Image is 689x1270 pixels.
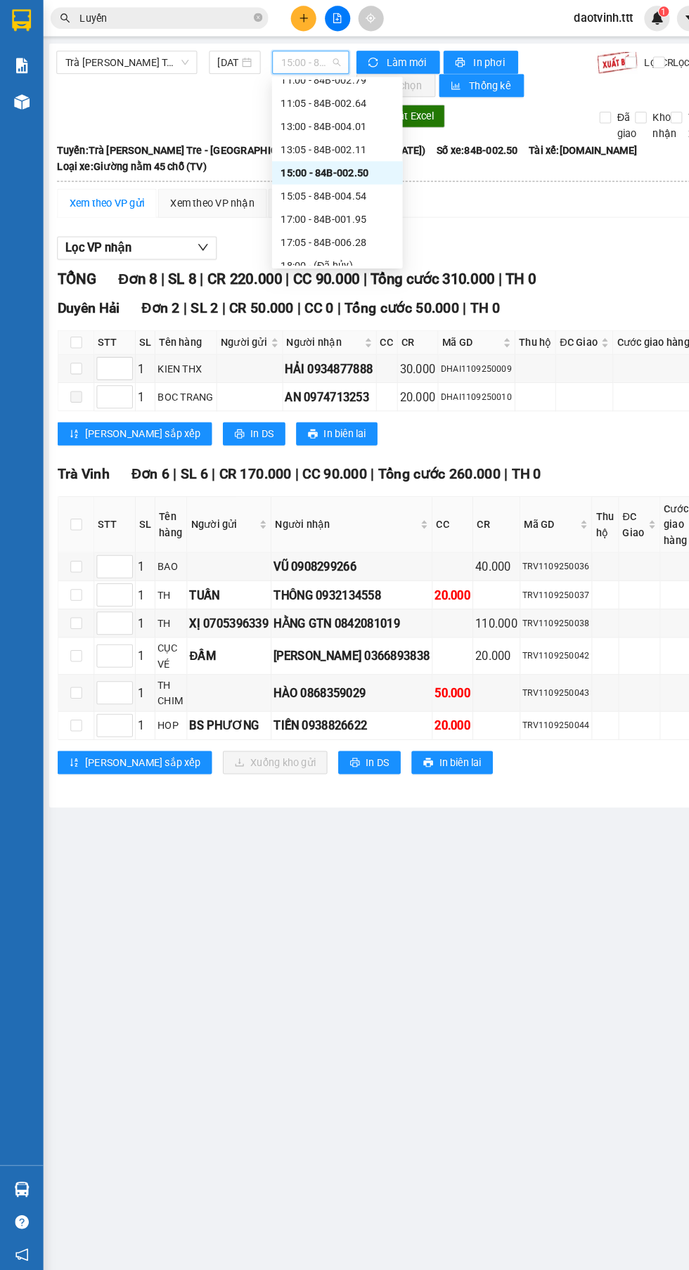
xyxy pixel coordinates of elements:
[626,106,661,137] span: Kho nhận
[345,72,422,94] button: In đơn chọn
[265,663,416,680] div: HÀO 0868359029
[286,451,290,467] span: |
[58,13,68,22] span: search
[282,6,307,30] button: plus
[262,1239,432,1270] span: Miền Nam
[212,451,283,467] span: CR 170.000
[646,53,683,68] span: Lọc CC
[314,413,354,428] span: In biên lai
[134,627,148,644] div: 1
[425,371,499,399] td: DHAI1109250010
[295,290,323,306] span: CC 0
[82,731,194,746] span: [PERSON_NAME] sắp xếp
[183,568,260,585] div: TUẤN
[504,654,574,689] td: TRV1109250043
[293,451,356,467] span: CC 90.000
[662,11,675,24] span: caret-down
[131,481,150,536] th: SL
[56,409,205,432] button: sort-ascending[PERSON_NAME] sắp xếp
[513,138,617,153] span: Tài xế: [DOMAIN_NAME]
[115,261,152,278] span: Đơn 8
[489,261,519,278] span: TH 0
[155,261,159,278] span: |
[138,1247,140,1262] span: |
[191,234,202,245] span: down
[506,629,571,642] div: TRV1109250042
[272,50,330,71] span: 15:00 - 84B-002.50
[506,696,571,710] div: TRV1109250044
[504,590,574,618] td: TRV1109250038
[137,290,174,306] span: Đơn 2
[162,261,190,278] span: SL 8
[272,70,382,85] div: 11:00 - 84B-002.79
[153,656,179,687] div: TH CHIM
[508,500,559,516] span: Mã GD
[354,731,377,746] span: In DS
[134,349,148,366] div: 1
[458,53,491,68] span: In phơi
[427,351,496,364] div: DHAI1109250009
[278,324,350,339] span: Người nhận
[334,290,445,306] span: Tổng cước 50.000
[421,568,456,585] div: 20.000
[205,451,209,467] span: |
[347,6,372,30] button: aim
[339,734,349,745] span: printer
[276,261,280,278] span: |
[56,261,94,278] span: TỔNG
[574,481,600,536] th: Thu hộ
[272,205,382,220] div: 17:00 - 84B-001.95
[399,727,477,750] button: printerIn biên lai
[14,56,29,71] img: solution-icon
[67,189,140,205] div: Xem theo VP gửi
[423,138,502,153] span: Số xe: 84B-002.50
[222,290,285,306] span: CR 50.000
[482,261,486,278] span: |
[215,290,219,306] span: |
[15,1209,28,1222] span: notification
[15,1240,28,1254] span: message
[542,324,579,339] span: ĐC Giao
[502,1241,543,1268] strong: 0369 525 060
[461,627,501,644] div: 20.000
[425,344,499,371] td: DHAI1109250009
[153,569,179,584] div: TH
[134,663,148,680] div: 1
[345,49,426,72] button: syncLàm mới
[153,541,179,557] div: BAO
[272,92,382,108] div: 11:05 - 84B-002.64
[496,451,524,467] span: TH 0
[592,106,622,137] span: Đã giao
[14,91,29,106] img: warehouse-icon
[150,320,210,344] th: Tên hàng
[456,290,484,306] span: TH 0
[67,415,77,427] span: sort-ascending
[185,290,212,306] span: SL 2
[134,595,148,613] div: 1
[246,13,255,21] span: close-circle
[56,140,300,151] b: Tuyến: Trà [PERSON_NAME] Tre - [GEOGRAPHIC_DATA]
[603,493,625,524] span: ĐC Giao
[82,413,194,428] span: [PERSON_NAME] sắp xếp
[183,595,260,613] div: XỊ 0705396339
[366,451,485,467] span: Tổng cước 260.000
[165,189,247,205] div: Xem theo VP nhận
[134,568,148,585] div: 1
[410,734,420,745] span: printer
[444,1239,543,1270] span: Miền Bắc
[436,1252,440,1257] span: ⚪️
[656,6,681,30] button: caret-down
[352,261,355,278] span: |
[150,1239,259,1270] span: Cung cấp máy in - giấy in:
[461,595,501,613] div: 110.000
[265,568,416,585] div: THÔNG 0932134558
[638,6,648,16] sup: 1
[290,13,300,22] span: plus
[153,349,207,365] div: KIEN THX
[216,727,317,750] button: downloadXuống kho gửi
[168,451,172,467] span: |
[374,53,415,68] span: Làm mới
[265,627,416,644] div: [PERSON_NAME] 0366893838
[200,261,273,278] span: CR 220.000
[153,620,179,651] div: CỤC VÉ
